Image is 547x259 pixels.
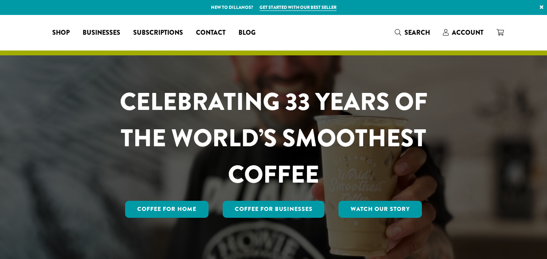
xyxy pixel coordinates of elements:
span: Subscriptions [133,28,183,38]
span: Account [452,28,483,37]
a: Watch Our Story [338,201,422,218]
a: Coffee for Home [125,201,209,218]
a: Get started with our best seller [260,4,336,11]
a: Search [388,26,436,39]
a: Coffee For Businesses [223,201,325,218]
h1: CELEBRATING 33 YEARS OF THE WORLD’S SMOOTHEST COFFEE [96,84,451,193]
span: Blog [238,28,255,38]
span: Contact [196,28,226,38]
span: Businesses [83,28,120,38]
a: Shop [46,26,76,39]
span: Shop [52,28,70,38]
span: Search [404,28,430,37]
